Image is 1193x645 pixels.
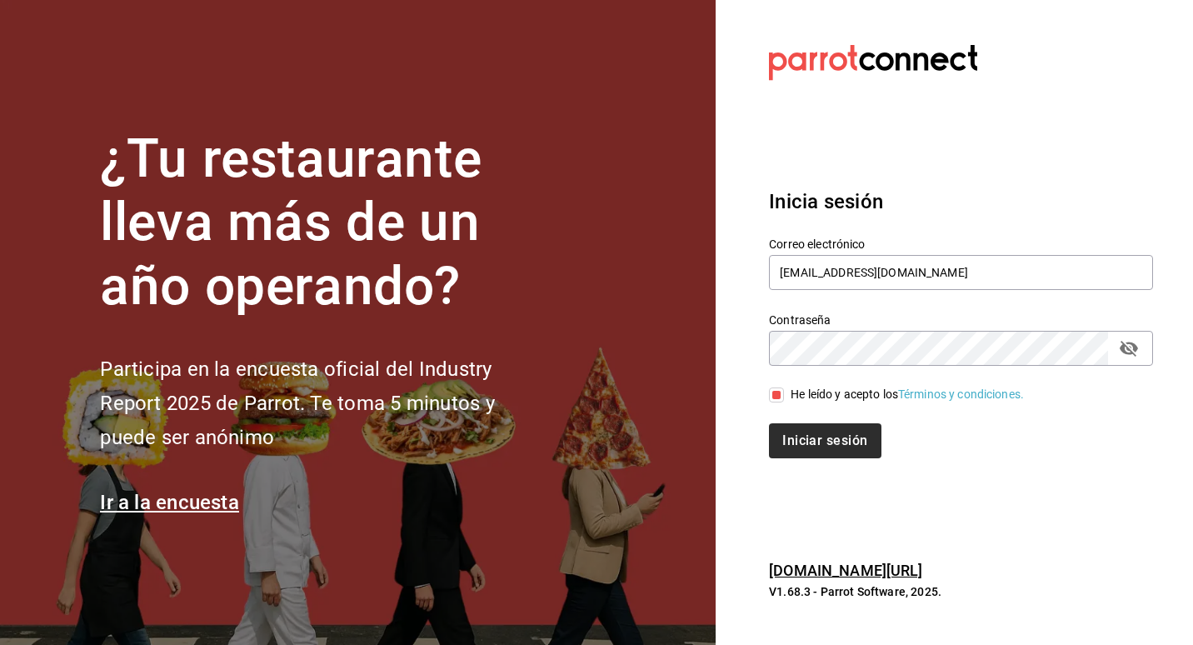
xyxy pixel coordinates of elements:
button: passwordField [1115,334,1143,362]
a: Términos y condiciones. [898,387,1024,401]
h2: Participa en la encuesta oficial del Industry Report 2025 de Parrot. Te toma 5 minutos y puede se... [100,352,550,454]
h3: Inicia sesión [769,187,1153,217]
h1: ¿Tu restaurante lleva más de un año operando? [100,127,550,319]
div: He leído y acepto los [791,386,1024,403]
p: V1.68.3 - Parrot Software, 2025. [769,583,1153,600]
label: Correo electrónico [769,237,1153,249]
button: Iniciar sesión [769,423,881,458]
label: Contraseña [769,313,1153,325]
a: [DOMAIN_NAME][URL] [769,562,922,579]
a: Ir a la encuesta [100,491,239,514]
input: Ingresa tu correo electrónico [769,255,1153,290]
